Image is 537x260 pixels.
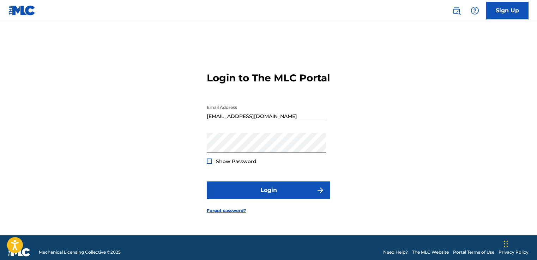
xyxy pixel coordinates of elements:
img: search [452,6,461,15]
div: Help [468,4,482,18]
a: The MLC Website [412,249,449,255]
a: Need Help? [383,249,408,255]
iframe: Chat Widget [502,226,537,260]
img: help [471,6,479,15]
img: logo [8,248,30,256]
h3: Login to The MLC Portal [207,72,330,84]
span: Show Password [216,158,257,165]
img: f7272a7cc735f4ea7f67.svg [316,186,325,194]
div: Drag [504,233,508,254]
a: Privacy Policy [499,249,529,255]
img: MLC Logo [8,5,36,16]
a: Sign Up [486,2,529,19]
button: Login [207,181,330,199]
a: Forgot password? [207,208,246,214]
a: Portal Terms of Use [453,249,494,255]
span: Mechanical Licensing Collective © 2025 [39,249,121,255]
a: Public Search [449,4,464,18]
